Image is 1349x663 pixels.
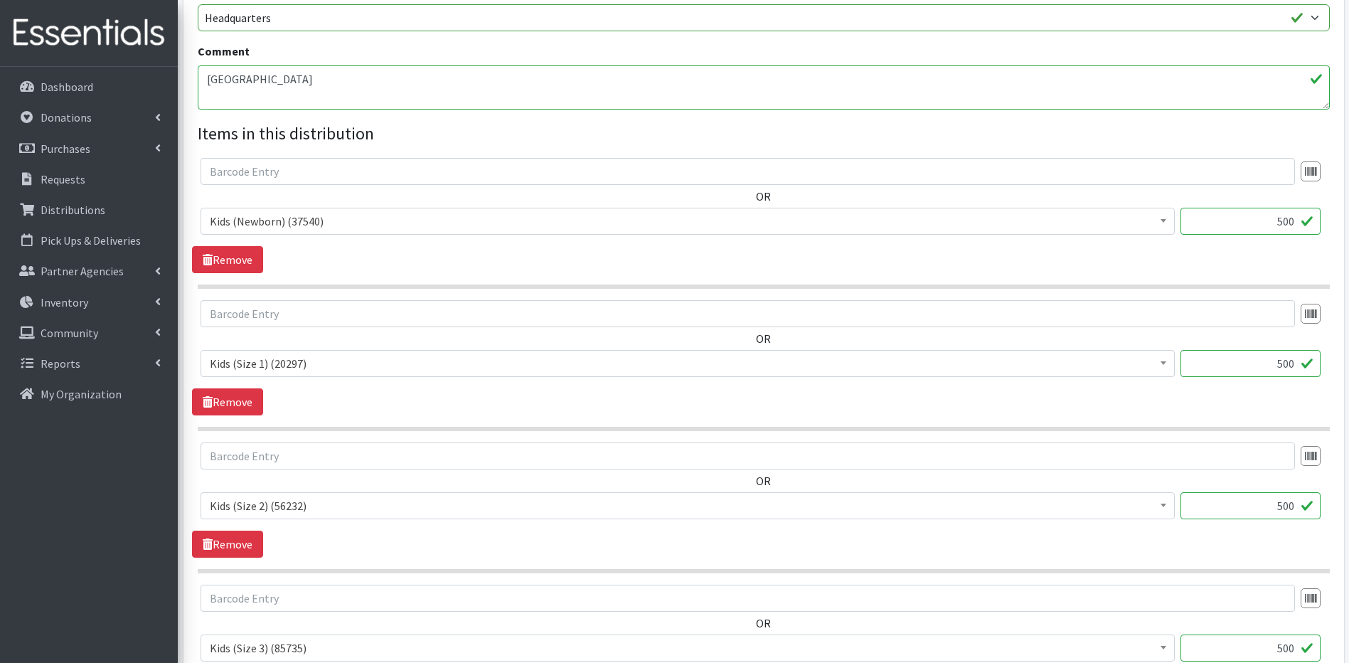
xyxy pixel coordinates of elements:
[6,9,172,57] img: HumanEssentials
[41,356,80,371] p: Reports
[41,264,124,278] p: Partner Agencies
[192,531,263,558] a: Remove
[6,103,172,132] a: Donations
[6,349,172,378] a: Reports
[6,196,172,224] a: Distributions
[192,246,263,273] a: Remove
[41,80,93,94] p: Dashboard
[210,354,1166,373] span: Kids (Size 1) (20297)
[41,295,88,309] p: Inventory
[756,330,771,347] label: OR
[1180,208,1321,235] input: Quantity
[41,326,98,340] p: Community
[210,638,1166,658] span: Kids (Size 3) (85735)
[41,203,105,217] p: Distributions
[198,121,1330,147] legend: Items in this distribution
[201,300,1295,327] input: Barcode Entry
[192,388,263,415] a: Remove
[756,472,771,489] label: OR
[198,65,1330,110] textarea: [GEOGRAPHIC_DATA]
[1180,635,1321,662] input: Quantity
[41,387,122,401] p: My Organization
[201,158,1295,185] input: Barcode Entry
[756,188,771,205] label: OR
[201,492,1175,519] span: Kids (Size 2) (56232)
[41,142,90,156] p: Purchases
[6,226,172,255] a: Pick Ups & Deliveries
[6,134,172,163] a: Purchases
[210,496,1166,516] span: Kids (Size 2) (56232)
[201,442,1295,470] input: Barcode Entry
[6,319,172,347] a: Community
[201,585,1295,612] input: Barcode Entry
[201,208,1175,235] span: Kids (Newborn) (37540)
[6,380,172,408] a: My Organization
[756,615,771,632] label: OR
[210,211,1166,231] span: Kids (Newborn) (37540)
[198,43,250,60] label: Comment
[6,73,172,101] a: Dashboard
[1180,350,1321,377] input: Quantity
[41,233,141,248] p: Pick Ups & Deliveries
[6,165,172,193] a: Requests
[6,257,172,285] a: Partner Agencies
[201,350,1175,377] span: Kids (Size 1) (20297)
[41,172,85,186] p: Requests
[201,635,1175,662] span: Kids (Size 3) (85735)
[41,110,92,124] p: Donations
[6,288,172,317] a: Inventory
[1180,492,1321,519] input: Quantity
